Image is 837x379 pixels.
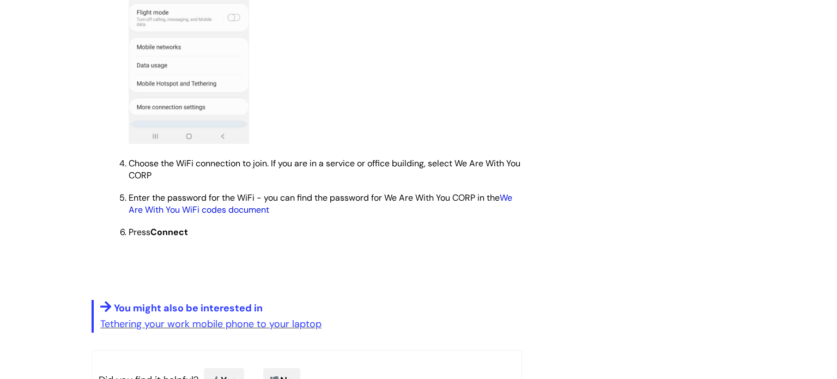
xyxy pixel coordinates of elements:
[129,226,188,238] span: Press
[129,158,520,181] span: Choose the WiFi connection to join. If you are in a service or office building, select We Are Wit...
[150,226,188,238] strong: Connect
[129,192,512,215] span: Enter the password for the WiFi - you can find the password for We Are With You CORP in the
[129,192,512,215] a: We Are With You WiFi codes document
[100,317,322,330] a: Tethering your work mobile phone to your laptop
[114,302,263,315] span: You might also be interested in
